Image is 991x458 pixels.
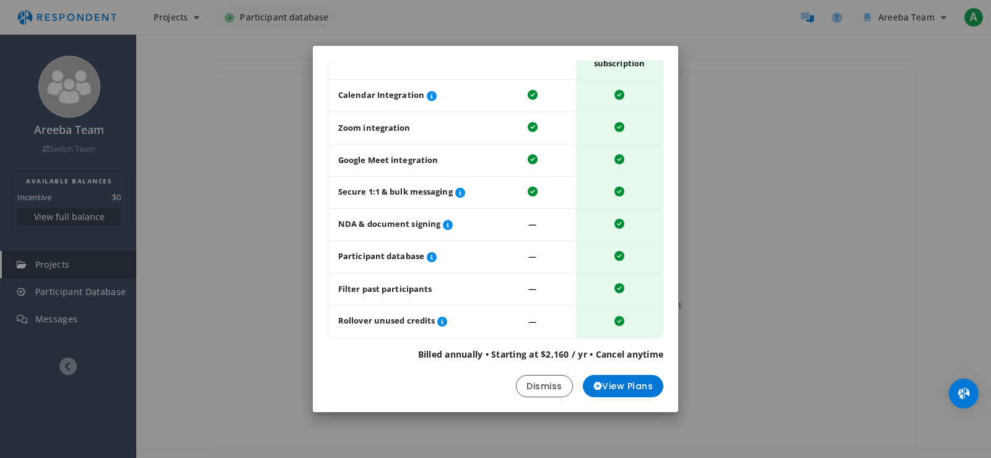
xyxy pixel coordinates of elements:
[453,185,468,200] button: Screen survey participants and ask follow-up questions to assess fit before session invitations.
[583,375,664,397] button: View Plans
[328,177,489,209] td: Secure 1:1 & bulk messaging
[528,251,536,262] span: ―
[528,316,536,327] span: ―
[435,314,450,329] button: If you renew your subscription for an equal or higher value plan, unused credits roll over for si...
[593,380,653,393] span: View Plans
[328,306,489,338] td: Rollover unused credits
[328,112,489,144] td: Zoom integration
[328,144,489,177] td: Google Meet integration
[440,218,455,232] button: Easily secure participant NDAs and other project documents.
[328,80,489,112] td: Calendar Integration
[328,273,489,306] td: Filter past participants
[949,379,979,408] div: Open Intercom Messenger
[313,46,678,412] md-dialog: Upgrade to ...
[328,209,489,241] td: NDA & document signing
[328,348,663,360] p: Billed annually • Starting at $2,160 / yr • Cancel anytime
[328,241,489,273] td: Participant database
[528,219,536,230] span: ―
[528,283,536,294] span: ―
[424,89,439,103] button: Automate session scheduling with Microsoft Office or Google Calendar integration.
[424,250,439,265] button: Review, organize, and invite previously paid participants.
[516,375,573,397] button: Dismiss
